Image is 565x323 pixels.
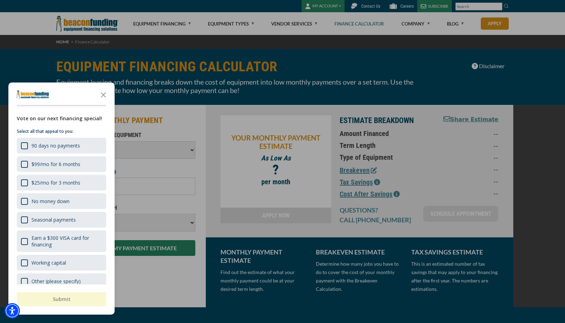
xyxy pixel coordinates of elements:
div: No money down [31,198,70,204]
p: Select all that appeal to you: [17,128,106,135]
div: $25/mo for 3 months [31,179,80,186]
img: Company logo [17,90,50,99]
div: Seasonal payments [17,212,106,228]
button: Close the survey [96,87,110,101]
div: No money down [17,193,106,209]
div: Seasonal payments [31,216,76,223]
div: Other (please specify) [31,278,81,285]
div: Accessibility Menu [5,303,20,318]
div: Working capital [31,259,66,266]
div: Earn a $300 VISA card for financing [31,235,102,248]
div: Earn a $300 VISA card for financing [17,230,106,252]
div: $99/mo for 6 months [31,161,80,167]
div: 90 days no payments [31,142,80,149]
button: Submit [17,292,106,306]
div: Vote on our next financing special! [17,115,106,122]
div: Working capital [17,255,106,271]
div: Survey [8,82,115,315]
div: Other (please specify) [17,273,106,289]
div: $99/mo for 6 months [17,156,106,172]
div: $25/mo for 3 months [17,175,106,191]
div: 90 days no payments [17,138,106,153]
